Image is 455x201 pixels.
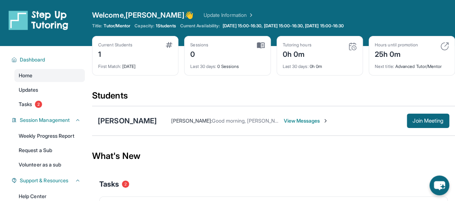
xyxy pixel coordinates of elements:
span: Dashboard [20,56,45,63]
div: 0h 0m [283,48,311,59]
div: 0 Sessions [190,59,264,69]
div: What's New [92,140,455,172]
span: Capacity: [135,23,154,29]
span: View Messages [283,117,328,124]
span: Last 30 days : [190,64,216,69]
span: Updates [19,86,38,93]
div: Tutoring hours [283,42,311,48]
img: card [257,42,265,49]
span: Tasks [19,101,32,108]
span: Title: [92,23,102,29]
img: logo [9,10,68,30]
span: Join Meeting [413,119,443,123]
span: 1 Students [156,23,176,29]
span: Welcome, [PERSON_NAME] 👋 [92,10,194,20]
div: Advanced Tutor/Mentor [375,59,449,69]
div: Sessions [190,42,208,48]
span: [PERSON_NAME] : [171,118,212,124]
button: Join Meeting [407,114,449,128]
span: 2 [122,181,129,188]
img: card [440,42,449,51]
span: [DATE] 15:00-16:30, [DATE] 15:00-16:30, [DATE] 15:00-16:30 [223,23,344,29]
div: 1 [98,48,132,59]
a: Weekly Progress Report [14,129,85,142]
button: Dashboard [17,56,81,63]
a: Update Information [204,12,254,19]
div: 25h 0m [375,48,418,59]
span: Current Availability: [180,23,220,29]
div: Students [92,90,455,106]
span: Tasks [99,179,119,189]
a: Updates [14,83,85,96]
button: chat-button [429,175,449,195]
img: card [348,42,357,51]
div: [PERSON_NAME] [98,116,157,126]
div: 0h 0m [283,59,357,69]
img: Chevron-Right [323,118,328,124]
span: Tutor/Mentor [104,23,130,29]
a: Volunteer as a sub [14,158,85,171]
button: Support & Resources [17,177,81,184]
a: [DATE] 15:00-16:30, [DATE] 15:00-16:30, [DATE] 15:00-16:30 [221,23,345,29]
div: Hours until promotion [375,42,418,48]
span: Support & Resources [20,177,68,184]
img: card [166,42,172,48]
img: Chevron Right [247,12,254,19]
span: Next title : [375,64,394,69]
span: Session Management [20,117,70,124]
a: Home [14,69,85,82]
div: 0 [190,48,208,59]
a: Tasks2 [14,98,85,111]
span: First Match : [98,64,121,69]
div: Current Students [98,42,132,48]
span: Home [19,72,32,79]
div: [DATE] [98,59,172,69]
span: Last 30 days : [283,64,309,69]
span: 2 [35,101,42,108]
button: Session Management [17,117,81,124]
a: Request a Sub [14,144,85,157]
